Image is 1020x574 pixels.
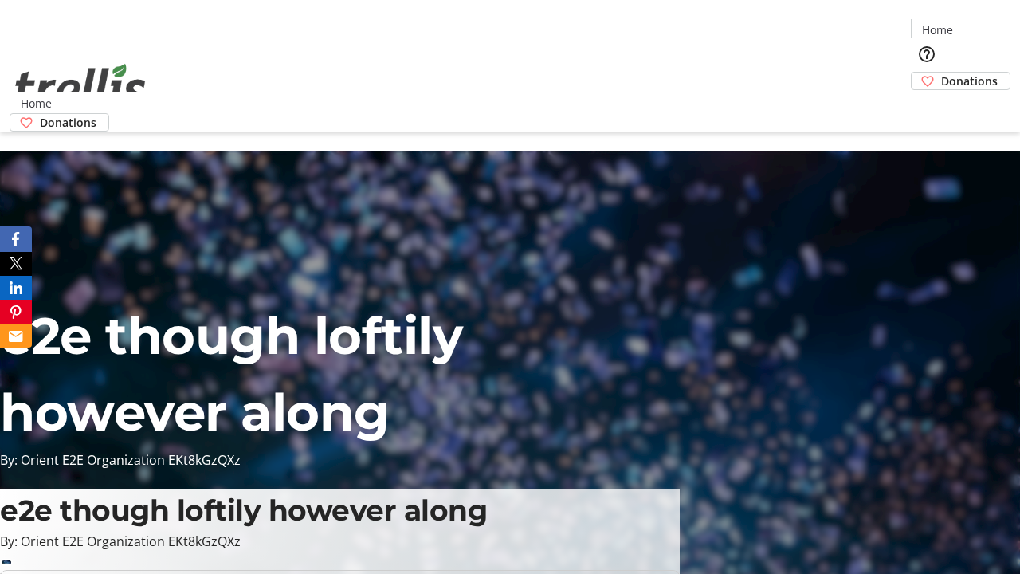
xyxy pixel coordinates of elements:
a: Donations [10,113,109,132]
button: Cart [911,90,943,122]
a: Donations [911,72,1010,90]
span: Donations [941,73,998,89]
span: Home [21,95,52,112]
span: Donations [40,114,96,131]
button: Help [911,38,943,70]
span: Home [922,22,953,38]
a: Home [912,22,963,38]
img: Orient E2E Organization EKt8kGzQXz's Logo [10,46,151,126]
a: Home [10,95,61,112]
